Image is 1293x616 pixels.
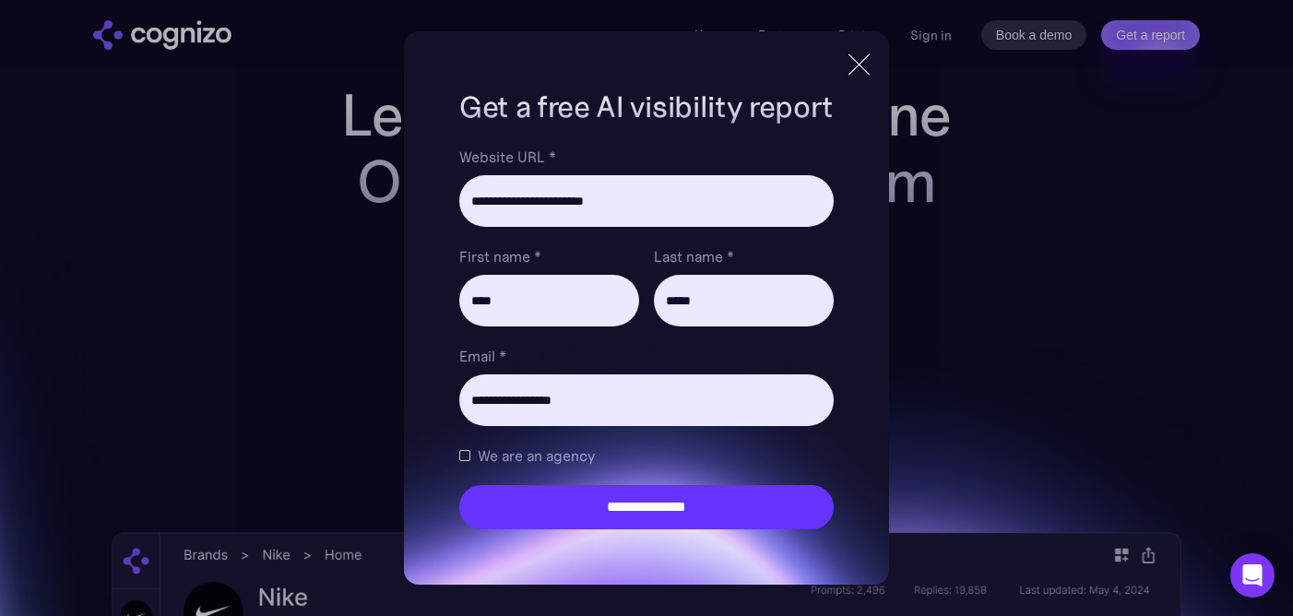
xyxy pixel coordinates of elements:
h1: Get a free AI visibility report [459,87,834,127]
form: Brand Report Form [459,146,834,529]
label: Last name * [654,245,834,267]
label: Email * [459,345,834,367]
label: First name * [459,245,639,267]
label: Website URL * [459,146,834,168]
span: We are an agency [478,444,595,467]
div: Open Intercom Messenger [1230,553,1275,598]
